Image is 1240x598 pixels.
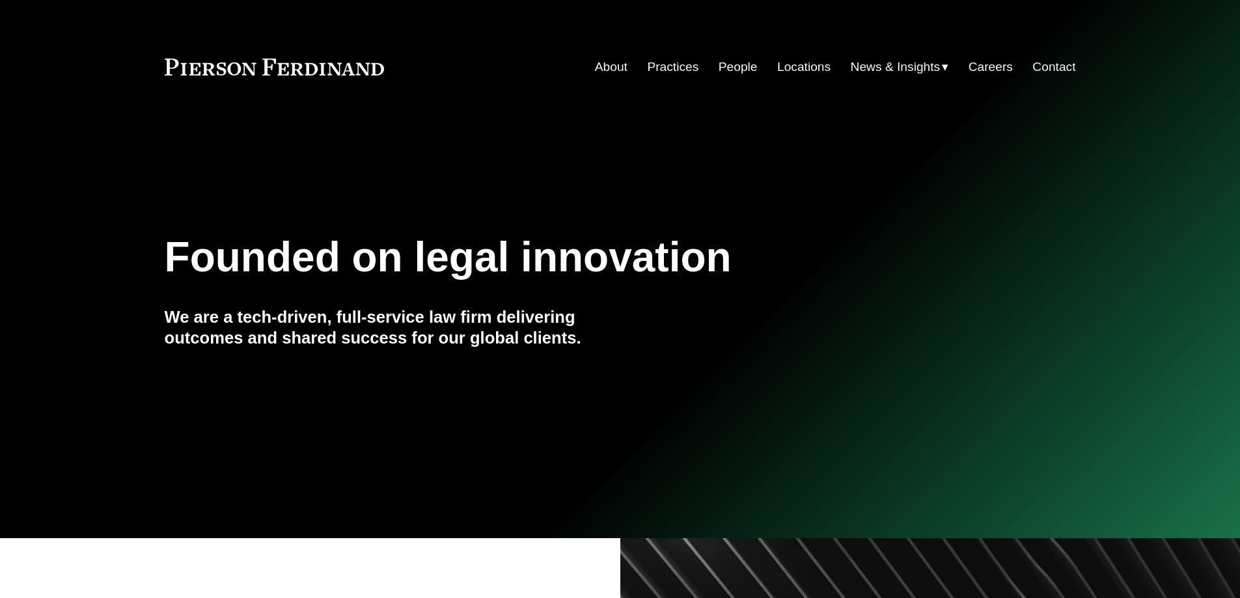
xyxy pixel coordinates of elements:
a: People [719,55,758,79]
h4: We are a tech-driven, full-service law firm delivering outcomes and shared success for our global... [165,306,620,349]
a: Practices [647,55,698,79]
span: News & Insights [851,56,941,79]
a: Locations [777,55,831,79]
a: Careers [969,55,1013,79]
h1: Founded on legal innovation [165,234,924,281]
a: About [595,55,627,79]
a: Contact [1032,55,1075,79]
a: folder dropdown [851,55,949,79]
